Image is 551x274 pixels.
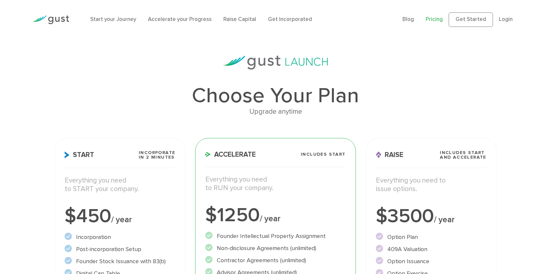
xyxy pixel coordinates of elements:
[376,206,486,226] div: $3500
[376,151,381,158] img: Raise Icon
[139,150,175,160] span: Incorporate in 2 Minutes
[376,245,486,254] li: 409A Valuation
[301,152,346,157] span: Includes START
[65,151,70,158] img: Start Icon X2
[65,233,175,242] li: Incorporation
[499,16,513,23] a: Login
[111,215,132,225] span: / year
[148,16,212,23] a: Accelerate your Progress
[223,16,256,23] a: Raise Capital
[90,16,136,23] a: Start your Journey
[205,232,345,241] li: Founder Intellectual Property Assignment
[376,233,486,242] li: Option Plan
[205,152,211,157] img: Accelerate Icon
[65,245,175,254] li: Post-incorporation Setup
[223,56,328,69] img: gust-launch-logos.svg
[376,257,486,266] li: Option Issuance
[440,150,486,160] span: Includes START and ACCELERATE
[205,151,256,158] span: Accelerate
[205,205,345,225] div: $1250
[65,176,175,194] p: Everything you need to START your company.
[65,151,94,158] span: Start
[205,175,345,193] p: Everything you need to RUN your company.
[205,256,345,265] li: Contractor Agreements (unlimited)
[54,85,497,106] h1: Choose Your Plan
[434,215,455,225] span: / year
[402,16,414,23] a: Blog
[54,106,497,117] div: Upgrade anytime
[205,244,345,253] li: Non-disclosure Agreements (unlimited)
[268,16,312,23] a: Get Incorporated
[32,15,69,24] img: Gust Logo
[376,176,486,194] p: Everything you need to issue options.
[426,16,443,23] a: Pricing
[260,214,280,224] span: / year
[449,12,493,27] a: Get Started
[376,151,403,158] span: Raise
[65,206,175,226] div: $450
[65,257,175,266] li: Founder Stock Issuance with 83(b)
